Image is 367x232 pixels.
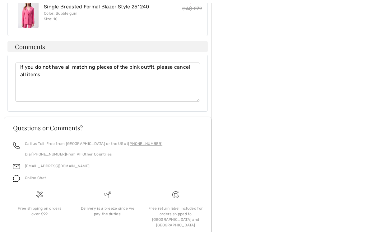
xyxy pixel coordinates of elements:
[13,163,20,170] img: email
[15,63,200,102] textarea: Comments
[25,176,46,180] span: Online Chat
[172,191,179,198] img: Free shipping on orders over $99
[11,206,69,217] div: Free shipping on orders over $99
[36,191,43,198] img: Free shipping on orders over $99
[79,206,137,217] div: Delivery is a breeze since we pay the duties!
[13,142,20,149] img: call
[182,6,202,12] s: CA$ 279
[146,206,205,228] div: Free return label included for orders shipped to [GEOGRAPHIC_DATA] and [GEOGRAPHIC_DATA]
[13,175,20,182] img: chat
[104,191,111,198] img: Delivery is a breeze since we pay the duties!
[25,151,162,157] p: Dial From All Other Countries
[7,41,208,52] h4: Comments
[44,11,149,22] div: Color: Bubble gum Size: 10
[44,4,149,10] a: Single Breasted Formal Blazer Style 251240
[128,142,162,146] a: [PHONE_NUMBER]
[25,141,162,146] p: Call us Toll-Free from [GEOGRAPHIC_DATA] or the US at
[13,125,202,131] h3: Questions or Comments?
[32,152,66,156] a: [PHONE_NUMBER]
[25,164,90,168] a: [EMAIL_ADDRESS][DOMAIN_NAME]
